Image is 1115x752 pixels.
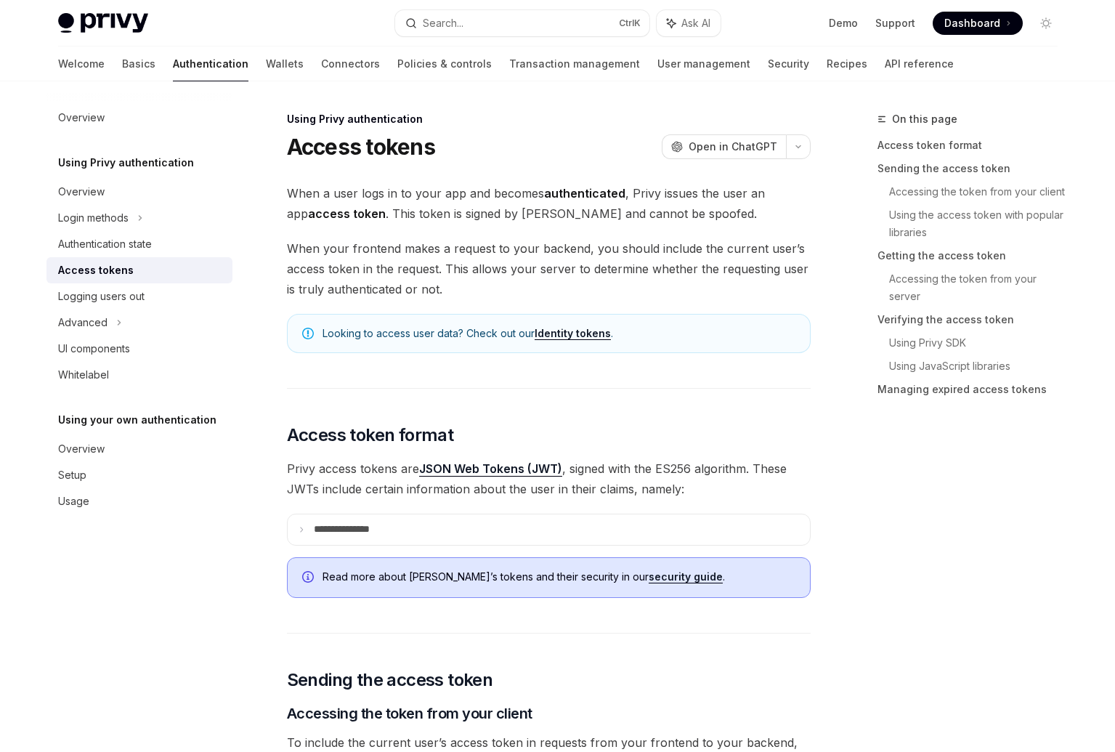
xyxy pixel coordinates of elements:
a: JSON Web Tokens (JWT) [419,461,562,477]
a: Demo [829,16,858,31]
a: Dashboard [933,12,1023,35]
div: Overview [58,440,105,458]
a: API reference [885,47,954,81]
button: Toggle dark mode [1034,12,1058,35]
span: Looking to access user data? Check out our . [323,326,795,341]
a: Overview [46,179,232,205]
span: Dashboard [944,16,1000,31]
span: Open in ChatGPT [689,140,777,154]
button: Search...CtrlK [395,10,649,36]
div: Advanced [58,314,108,331]
div: Overview [58,183,105,201]
div: UI components [58,340,130,357]
a: Verifying the access token [877,308,1069,331]
svg: Note [302,328,314,339]
a: UI components [46,336,232,362]
a: Using Privy SDK [889,331,1069,355]
span: Sending the access token [287,668,493,692]
button: Ask AI [657,10,721,36]
span: Read more about [PERSON_NAME]’s tokens and their security in our . [323,570,795,584]
a: Transaction management [509,47,640,81]
a: Policies & controls [397,47,492,81]
span: On this page [892,110,957,128]
div: Authentication state [58,235,152,253]
div: Setup [58,466,86,484]
a: Using the access token with popular libraries [889,203,1069,244]
a: Getting the access token [877,244,1069,267]
span: Ask AI [681,16,710,31]
a: Basics [122,47,155,81]
a: security guide [649,570,723,583]
a: Logging users out [46,283,232,310]
a: Accessing the token from your server [889,267,1069,308]
span: Privy access tokens are , signed with the ES256 algorithm. These JWTs include certain information... [287,458,811,499]
a: Recipes [827,47,867,81]
strong: authenticated [544,186,625,201]
a: Usage [46,488,232,514]
a: Access token format [877,134,1069,157]
a: Authentication state [46,231,232,257]
span: When a user logs in to your app and becomes , Privy issues the user an app . This token is signed... [287,183,811,224]
h1: Access tokens [287,134,435,160]
a: Connectors [321,47,380,81]
h5: Using your own authentication [58,411,216,429]
a: Sending the access token [877,157,1069,180]
a: Access tokens [46,257,232,283]
a: Managing expired access tokens [877,378,1069,401]
strong: access token [308,206,386,221]
a: Wallets [266,47,304,81]
a: Using JavaScript libraries [889,355,1069,378]
a: Support [875,16,915,31]
a: Setup [46,462,232,488]
div: Access tokens [58,262,134,279]
span: Access token format [287,424,454,447]
a: Identity tokens [535,327,611,340]
svg: Info [302,571,317,586]
div: Whitelabel [58,366,109,384]
div: Overview [58,109,105,126]
a: Authentication [173,47,248,81]
div: Usage [58,493,89,510]
a: Overview [46,436,232,462]
img: light logo [58,13,148,33]
a: User management [657,47,750,81]
a: Security [768,47,809,81]
a: Welcome [58,47,105,81]
span: Ctrl K [619,17,641,29]
a: Overview [46,105,232,131]
h5: Using Privy authentication [58,154,194,171]
button: Open in ChatGPT [662,134,786,159]
div: Login methods [58,209,129,227]
a: Accessing the token from your client [889,180,1069,203]
span: Accessing the token from your client [287,703,532,724]
div: Using Privy authentication [287,112,811,126]
div: Logging users out [58,288,145,305]
div: Search... [423,15,463,32]
a: Whitelabel [46,362,232,388]
span: When your frontend makes a request to your backend, you should include the current user’s access ... [287,238,811,299]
